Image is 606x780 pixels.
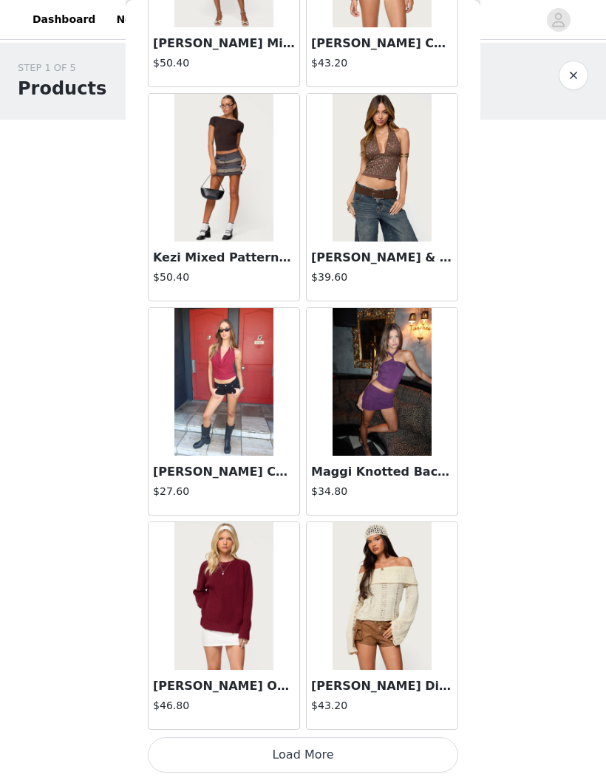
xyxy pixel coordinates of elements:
[333,522,431,670] img: Renna Distressed Fold Over Knit Top
[311,463,453,481] h3: Maggi Knotted Backless Mesh Top
[311,484,453,499] h4: $34.80
[333,94,431,242] img: Jackie Stud & Grommet Halter Top
[18,75,106,102] h1: Products
[174,308,273,456] img: Irina Stud Cowl Neck Halter Top
[153,677,295,695] h3: [PERSON_NAME] Oversized Knit Raglan Sweater
[311,677,453,695] h3: [PERSON_NAME] Distressed Fold Over Knit Top
[311,270,453,285] h4: $39.60
[333,308,431,456] img: Maggi Knotted Backless Mesh Top
[148,737,458,773] button: Load More
[153,55,295,71] h4: $50.40
[153,249,295,267] h3: Kezi Mixed Pattern Tailored Mini Skirt
[174,522,273,670] img: Lavonne Oversized Knit Raglan Sweater
[153,35,295,52] h3: [PERSON_NAME] Mini Skort
[107,3,180,36] a: Networks
[18,61,106,75] div: STEP 1 OF 5
[311,35,453,52] h3: [PERSON_NAME] Checkered Button Up Shirt
[551,8,565,32] div: avatar
[24,3,104,36] a: Dashboard
[153,463,295,481] h3: [PERSON_NAME] Cowl Neck Halter Top
[153,484,295,499] h4: $27.60
[311,55,453,71] h4: $43.20
[153,698,295,714] h4: $46.80
[153,270,295,285] h4: $50.40
[174,94,273,242] img: Kezi Mixed Pattern Tailored Mini Skirt
[311,698,453,714] h4: $43.20
[311,249,453,267] h3: [PERSON_NAME] & Grommet Halter Top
